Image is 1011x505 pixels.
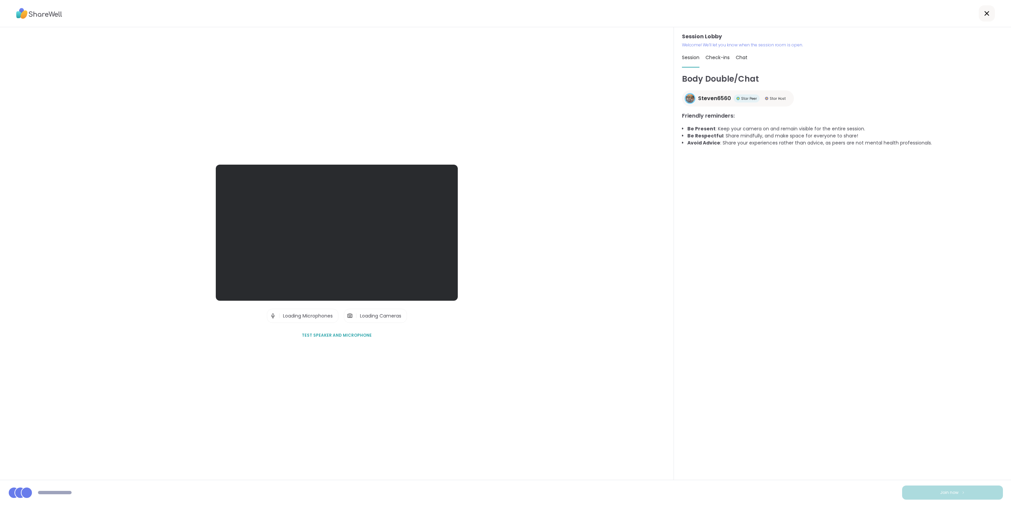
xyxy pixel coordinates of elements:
[736,54,747,61] span: Chat
[682,54,699,61] span: Session
[770,96,786,101] span: Star Host
[270,309,276,323] img: Microphone
[356,309,357,323] span: |
[961,491,965,494] img: ShareWell Logomark
[283,312,333,319] span: Loading Microphones
[687,125,716,132] b: Be Present
[705,54,730,61] span: Check-ins
[765,97,768,100] img: Star Host
[347,309,353,323] img: Camera
[741,96,757,101] span: Star Peer
[687,139,720,146] b: Avoid Advice
[279,309,280,323] span: |
[736,97,740,100] img: Star Peer
[360,312,401,319] span: Loading Cameras
[302,332,372,338] span: Test speaker and microphone
[940,490,959,496] span: Join now
[687,125,1003,132] li: : Keep your camera on and remain visible for the entire session.
[682,33,1003,41] h3: Session Lobby
[682,73,1003,85] h1: Body Double/Chat
[902,486,1003,500] button: Join now
[687,139,1003,146] li: : Share your experiences rather than advice, as peers are not mental health professionals.
[682,42,1003,48] p: Welcome! We’ll let you know when the session room is open.
[687,132,1003,139] li: : Share mindfully, and make space for everyone to share!
[16,6,62,21] img: ShareWell Logo
[299,328,374,342] button: Test speaker and microphone
[698,94,731,102] span: Steven6560
[686,94,694,103] img: Steven6560
[682,112,1003,120] h3: Friendly reminders:
[687,132,723,139] b: Be Respectful
[682,90,794,107] a: Steven6560Steven6560Star PeerStar PeerStar HostStar Host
